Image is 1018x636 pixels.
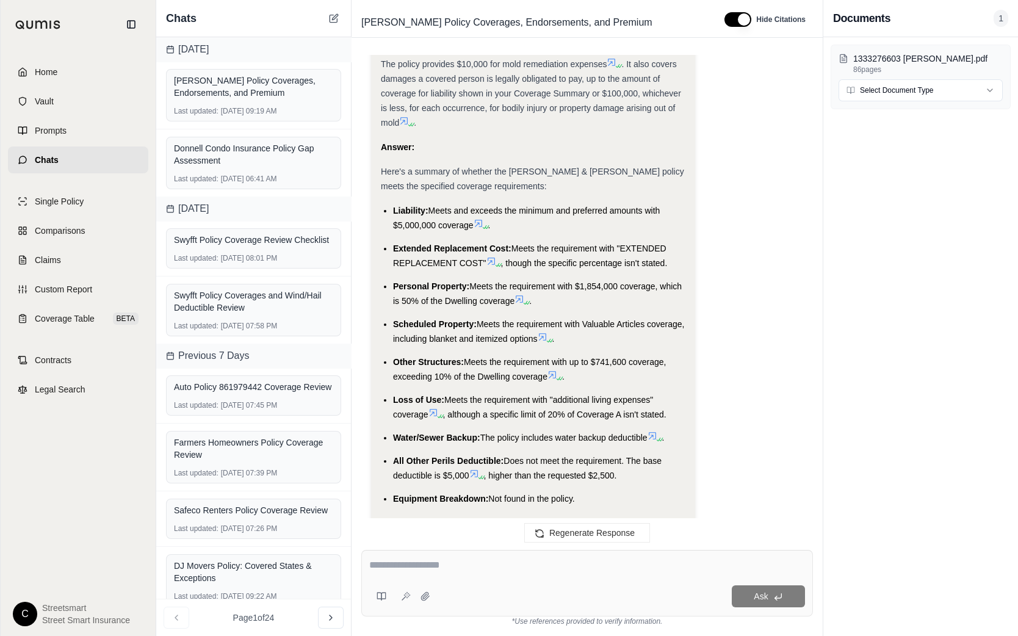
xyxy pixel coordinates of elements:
span: Meets the requirement with "EXTENDED REPLACEMENT COST" [393,244,666,268]
span: , though the specific percentage isn't stated. [501,258,668,268]
span: Meets the requirement with up to $741,600 coverage, exceeding 10% of the Dwelling coverage [393,357,666,381]
h3: Documents [833,10,890,27]
span: Home [35,66,57,78]
button: Ask [732,585,805,607]
span: Coverage Table [35,313,95,325]
span: Here's a summary of whether the [PERSON_NAME] & [PERSON_NAME] policy meets the specified coverage... [381,167,684,191]
span: . [552,334,555,344]
div: Previous 7 Days [156,344,351,368]
a: Prompts [8,117,148,144]
span: All Other Perils Deductible: [393,456,504,466]
div: Swyfft Policy Coverage Review Checklist [174,234,333,246]
span: Last updated: [174,174,218,184]
span: Last updated: [174,524,218,533]
p: 86 pages [853,65,1003,74]
div: DJ Movers Policy: Covered States & Exceptions [174,560,333,584]
span: Not found in the policy. [446,517,532,527]
a: Home [8,59,148,85]
span: Chats [35,154,59,166]
p: 1333276603 RENEWAL LACORTE.pdf [853,52,1003,65]
span: Meets the requirement with Valuable Articles coverage, including blanket and itemized options [393,319,685,344]
div: Safeco Renters Policy Coverage Review [174,504,333,516]
span: 1 [994,10,1008,27]
div: [DATE] 07:58 PM [174,321,333,331]
a: Contracts [8,347,148,374]
span: Service Line: [393,517,446,527]
div: C [13,602,37,626]
span: Meets the requirement with "additional living expenses" coverage [393,395,653,419]
span: Water/Sewer Backup: [393,433,480,443]
span: Streetsmart [42,602,130,614]
span: Hide Citations [756,15,806,24]
div: [DATE] [156,197,351,221]
a: Custom Report [8,276,148,303]
span: Legal Search [35,383,85,396]
div: [PERSON_NAME] Policy Coverages, Endorsements, and Premium [174,74,333,99]
span: Last updated: [174,400,218,410]
div: [DATE] 06:41 AM [174,174,333,184]
a: Vault [8,88,148,115]
span: Ask [754,591,768,601]
div: [DATE] 09:22 AM [174,591,333,601]
a: Legal Search [8,376,148,403]
div: Edit Title [356,13,710,32]
span: Personal Property: [393,281,469,291]
a: Chats [8,146,148,173]
span: BETA [113,313,139,325]
span: Vault [35,95,54,107]
div: [DATE] 07:26 PM [174,524,333,533]
button: Collapse sidebar [121,15,141,34]
div: [DATE] 07:45 PM [174,400,333,410]
span: The policy includes water backup deductible [480,433,648,443]
span: Meets and exceeds the minimum and preferred amounts with $5,000,000 coverage [393,206,660,230]
div: Auto Policy 861979442 Coverage Review [174,381,333,393]
span: , higher than the requested $2,500. [484,471,617,480]
div: [DATE] 08:01 PM [174,253,333,263]
span: Street Smart Insurance [42,614,130,626]
span: Liability: [393,206,428,215]
div: [DATE] 07:39 PM [174,468,333,478]
span: . [488,220,491,230]
span: Page 1 of 24 [233,612,275,624]
span: Meets the requirement with $1,854,000 coverage, which is 50% of the Dwelling coverage [393,281,682,306]
span: The policy provides $10,000 for mold remediation expenses [381,59,607,69]
span: Last updated: [174,468,218,478]
div: Donnell Condo Insurance Policy Gap Assessment [174,142,333,167]
div: [DATE] 09:19 AM [174,106,333,116]
span: Single Policy [35,195,84,208]
span: , although a specific limit of 20% of Coverage A isn't stated. [443,410,666,419]
span: . [414,118,416,128]
a: Comparisons [8,217,148,244]
span: . It also covers damages a covered person is legally obligated to pay, up to the amount of covera... [381,59,681,128]
span: Not found in the policy. [488,494,574,504]
span: Last updated: [174,321,218,331]
span: Custom Report [35,283,92,295]
button: Regenerate Response [524,523,650,543]
a: Coverage TableBETA [8,305,148,332]
div: Swyfft Policy Coverages and Wind/Hail Deductible Review [174,289,333,314]
span: Equipment Breakdown: [393,494,488,504]
span: Comparisons [35,225,85,237]
span: Does not meet the requirement. The base deductible is $5,000 [393,456,662,480]
div: Farmers Homeowners Policy Coverage Review [174,436,333,461]
div: *Use references provided to verify information. [361,616,813,626]
img: Qumis Logo [15,20,61,29]
span: Contracts [35,354,71,366]
span: [PERSON_NAME] Policy Coverages, Endorsements, and Premium [356,13,657,32]
div: [DATE] [156,37,351,62]
span: . [529,296,532,306]
span: Loss of Use: [393,395,444,405]
span: Prompts [35,125,67,137]
span: Other Structures: [393,357,464,367]
span: Last updated: [174,253,218,263]
span: . [562,372,565,381]
a: Single Policy [8,188,148,215]
span: Scheduled Property: [393,319,477,329]
button: New Chat [327,11,341,26]
span: . [662,433,665,443]
a: Claims [8,247,148,273]
span: Last updated: [174,591,218,601]
strong: Answer: [381,142,414,152]
span: Regenerate Response [549,528,635,538]
span: Chats [166,10,197,27]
